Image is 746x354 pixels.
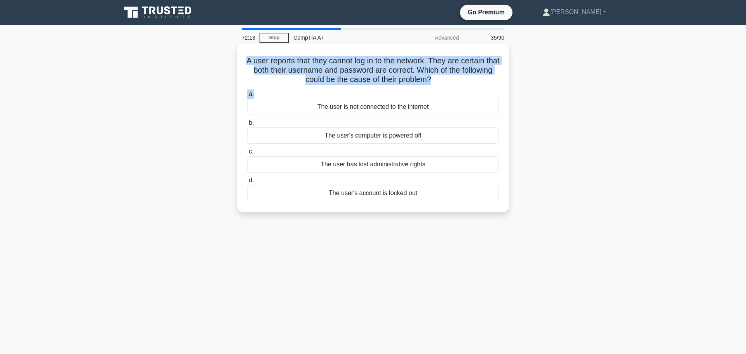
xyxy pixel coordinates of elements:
[396,30,464,45] div: Advanced
[246,56,500,85] h5: A user reports that they cannot log in to the network. They are certain that both their username ...
[249,91,254,97] span: a.
[524,4,625,20] a: [PERSON_NAME]
[249,119,254,126] span: b.
[247,156,499,173] div: The user has lost administrative rights
[289,30,396,45] div: CompTIA A+
[260,33,289,43] a: Stop
[249,148,253,155] span: c.
[249,177,254,183] span: d.
[463,7,509,17] a: Go Premium
[247,127,499,144] div: The user's computer is powered off
[247,185,499,201] div: The user's account is locked out
[464,30,509,45] div: 35/90
[247,99,499,115] div: The user is not connected to the internet
[237,30,260,45] div: 72:13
